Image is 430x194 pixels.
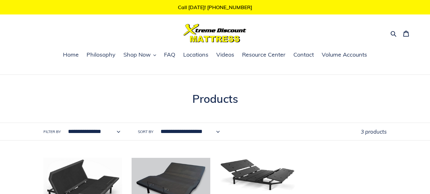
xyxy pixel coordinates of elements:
[120,50,159,60] button: Shop Now
[319,50,370,60] a: Volume Accounts
[183,51,208,58] span: Locations
[192,92,238,106] span: Products
[322,51,367,58] span: Volume Accounts
[180,50,212,60] a: Locations
[216,51,234,58] span: Videos
[164,51,175,58] span: FAQ
[184,24,246,42] img: Xtreme Discount Mattress
[290,50,317,60] a: Contact
[83,50,119,60] a: Philosophy
[242,51,286,58] span: Resource Center
[123,51,151,58] span: Shop Now
[60,50,82,60] a: Home
[213,50,237,60] a: Videos
[43,129,61,135] label: Filter by
[361,128,387,135] span: 3 products
[239,50,289,60] a: Resource Center
[293,51,314,58] span: Contact
[138,129,153,135] label: Sort by
[161,50,178,60] a: FAQ
[63,51,79,58] span: Home
[87,51,116,58] span: Philosophy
